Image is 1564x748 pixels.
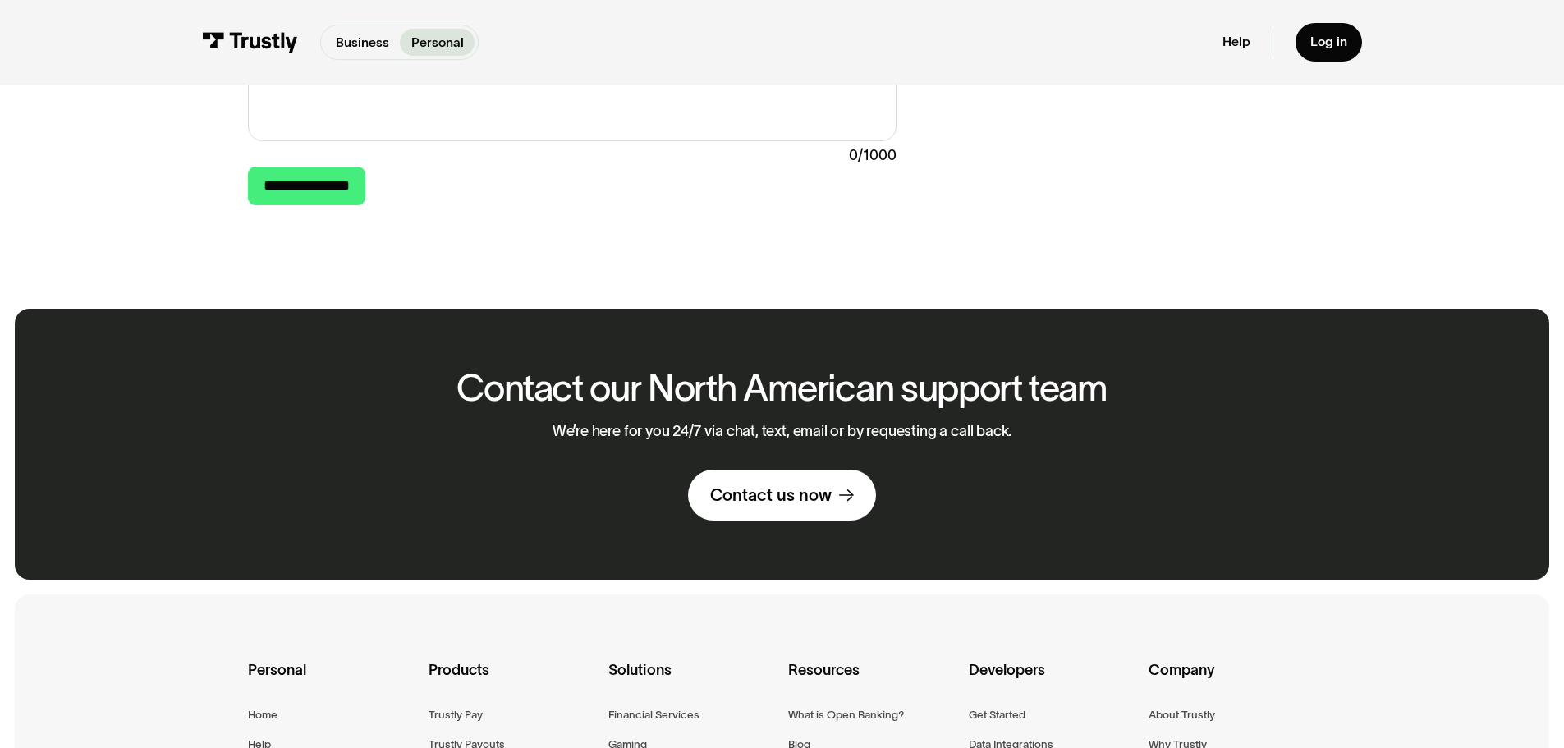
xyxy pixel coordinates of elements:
div: Log in [1310,34,1347,50]
a: Home [248,705,277,724]
h2: Contact our North American support team [456,368,1108,408]
a: Get Started [969,705,1025,724]
a: What is Open Banking? [788,705,904,724]
p: Business [336,33,389,53]
a: Contact us now [688,470,876,521]
a: Help [1222,34,1250,50]
a: Financial Services [608,705,699,724]
div: Developers [969,659,1135,704]
a: Business [324,29,400,56]
a: Personal [400,29,475,56]
div: Contact us now [710,484,832,506]
img: Trustly Logo [202,32,298,53]
div: Solutions [608,659,775,704]
p: Personal [411,33,464,53]
div: /1000 [858,145,897,167]
a: About Trustly [1149,705,1215,724]
a: Log in [1296,23,1362,62]
div: Personal [248,659,415,704]
div: 0 [849,145,858,167]
div: Resources [788,659,955,704]
a: Trustly Pay [429,705,483,724]
p: We’re here for you 24/7 via chat, text, email or by requesting a call back. [553,423,1012,441]
div: Products [429,659,595,704]
div: Company [1149,659,1315,704]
